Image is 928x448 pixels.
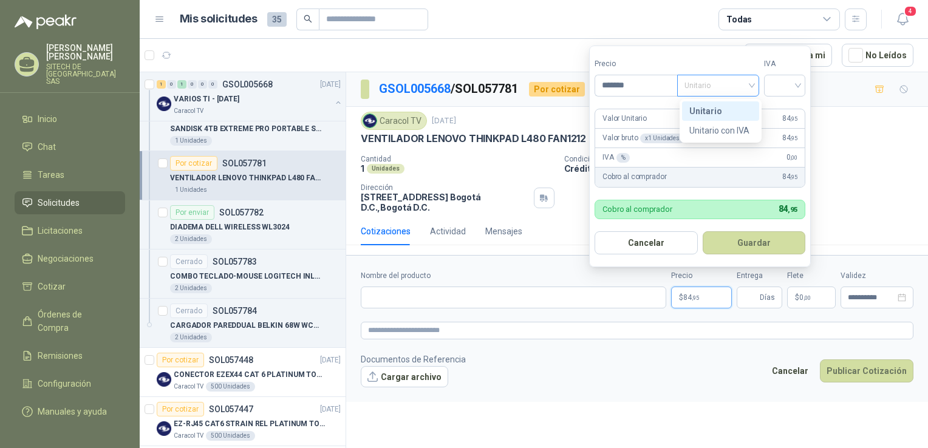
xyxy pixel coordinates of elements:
span: Chat [38,140,56,154]
label: Validez [841,270,913,282]
a: GSOL005668 [379,81,451,96]
a: CerradoSOL057784CARGADOR PAREDDUAL BELKIN 68W WCH003DQWH2 Unidades [140,299,346,348]
span: $ [795,294,799,301]
img: Company Logo [157,372,171,387]
div: Unidades [367,164,404,174]
p: / SOL057781 [379,80,519,98]
p: CARGADOR PAREDDUAL BELKIN 68W WCH003DQWH [170,320,321,331]
label: IVA [764,58,805,70]
p: CONECTOR EZEX44 CAT 6 PLATINUM TOOLS [174,369,325,381]
a: Órdenes de Compra [15,303,125,339]
span: Cotizar [38,280,66,293]
p: [STREET_ADDRESS] Bogotá D.C. , Bogotá D.C. [361,192,529,212]
p: Crédito 45 días [564,163,924,174]
span: Remisiones [38,349,83,362]
a: Chat [15,135,125,158]
p: SOL057783 [213,257,257,266]
p: Caracol TV [174,431,203,441]
div: Por cotizar [157,353,204,367]
a: Negociaciones [15,247,125,270]
div: Todas [726,13,752,26]
div: Unitario [689,104,752,118]
p: COMBO TECLADO-MOUSE LOGITECH INLAM MK295 [170,271,321,282]
p: Caracol TV [174,106,203,116]
div: Cerrado [170,254,208,269]
a: Solicitudes [15,191,125,214]
a: Por cotizarSOL057448[DATE] Company LogoCONECTOR EZEX44 CAT 6 PLATINUM TOOLSCaracol TV500 Unidades [140,348,346,397]
button: Cancelar [595,231,698,254]
div: 0 [167,80,176,89]
span: 35 [267,12,287,27]
div: Por enviar [170,205,214,220]
span: ,95 [790,115,797,122]
a: 1 0 1 0 0 0 GSOL005668[DATE] Company LogoVARIOS TI - [DATE]Caracol TV [157,77,343,116]
span: search [304,15,312,23]
a: Remisiones [15,344,125,367]
div: 500 Unidades [206,431,255,441]
div: Cerrado [170,304,208,318]
button: Cancelar [765,359,815,382]
div: Unitario [682,101,759,121]
a: Licitaciones [15,219,125,242]
span: Inicio [38,112,57,126]
button: Publicar Cotización [820,359,913,382]
div: 500 Unidades [206,382,255,392]
a: Configuración [15,372,125,395]
span: 4 [904,5,917,17]
a: Por cotizarSOL057781VENTILADOR LENOVO THINKPAD L480 FAN12121 Unidades [140,151,346,200]
span: 0 [786,152,797,163]
p: GSOL005668 [222,80,273,89]
div: 1 Unidades [170,136,212,146]
p: Cantidad [361,155,554,163]
span: Manuales y ayuda [38,405,107,418]
div: 0 [208,80,217,89]
p: Cobro al comprador [602,205,672,213]
span: Solicitudes [38,196,80,209]
p: [DATE] [320,404,341,415]
div: Cotizaciones [361,225,411,238]
p: 1 [361,163,364,174]
label: Nombre del producto [361,270,666,282]
p: Valor bruto [602,132,684,144]
div: % [616,153,630,163]
button: Guardar [703,231,806,254]
span: ,00 [803,294,811,301]
h1: Mis solicitudes [180,10,258,28]
div: Por cotizar [157,402,204,416]
p: [DATE] [432,115,456,127]
span: Configuración [38,377,91,390]
span: 0 [799,294,811,301]
p: [DATE] [320,355,341,366]
div: x 1 Unidades [640,134,684,143]
a: CerradoSOL057780SANDISK 4TB EXTREME PRO PORTABLE SSD V21 Unidades [140,102,346,151]
div: Unitario con IVA [682,121,759,140]
label: Precio [595,58,677,70]
label: Entrega [737,270,782,282]
p: SOL057448 [209,356,253,364]
a: Por cotizarSOL057447[DATE] Company LogoEZ-RJ45 CAT6 STRAIN REL PLATINUM TOOLSCaracol TV500 Unidades [140,397,346,446]
a: Manuales y ayuda [15,400,125,423]
img: Logo peakr [15,15,77,29]
p: DIADEMA DELL WIRELESS WL3024 [170,222,290,233]
div: Por cotizar [529,82,585,97]
span: 84 [782,171,797,183]
div: 1 [157,80,166,89]
span: 84 [683,294,699,301]
div: 0 [198,80,207,89]
label: Flete [787,270,836,282]
p: SOL057781 [222,159,267,168]
div: Unitario con IVA [689,124,752,137]
p: VENTILADOR LENOVO THINKPAD L480 FAN1212 [361,132,586,145]
p: EZ-RJ45 CAT6 STRAIN REL PLATINUM TOOLS [174,418,325,430]
span: 84 [779,204,797,214]
span: 84 [782,132,797,144]
button: Cargar archivo [361,366,448,388]
a: Cotizar [15,275,125,298]
span: ,95 [790,135,797,141]
p: Documentos de Referencia [361,353,466,366]
p: VARIOS TI - [DATE] [174,93,239,105]
button: 4 [892,8,913,30]
div: 0 [188,80,197,89]
p: $ 0,00 [787,287,836,308]
a: Tareas [15,163,125,186]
